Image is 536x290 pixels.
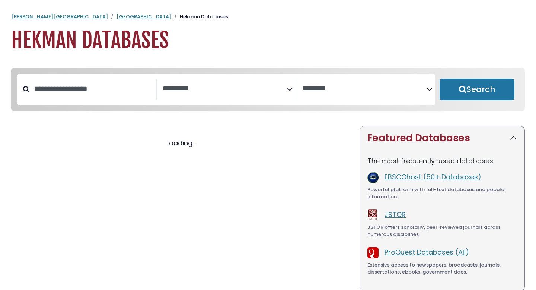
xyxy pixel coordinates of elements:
a: ProQuest Databases (All) [385,248,469,257]
button: Submit for Search Results [440,79,514,100]
li: Hekman Databases [171,13,228,21]
div: Powerful platform with full-text databases and popular information. [367,186,517,201]
a: JSTOR [385,210,406,219]
a: [GEOGRAPHIC_DATA] [117,13,171,20]
a: EBSCOhost (50+ Databases) [385,172,481,182]
textarea: Search [163,85,287,93]
input: Search database by title or keyword [29,83,156,95]
div: JSTOR offers scholarly, peer-reviewed journals across numerous disciplines. [367,224,517,238]
button: Featured Databases [360,126,524,150]
div: Extensive access to newspapers, broadcasts, journals, dissertations, ebooks, government docs. [367,261,517,276]
div: Loading... [11,138,351,148]
nav: Search filters [11,68,525,111]
p: The most frequently-used databases [367,156,517,166]
a: [PERSON_NAME][GEOGRAPHIC_DATA] [11,13,108,20]
h1: Hekman Databases [11,28,525,53]
textarea: Search [302,85,427,93]
nav: breadcrumb [11,13,525,21]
